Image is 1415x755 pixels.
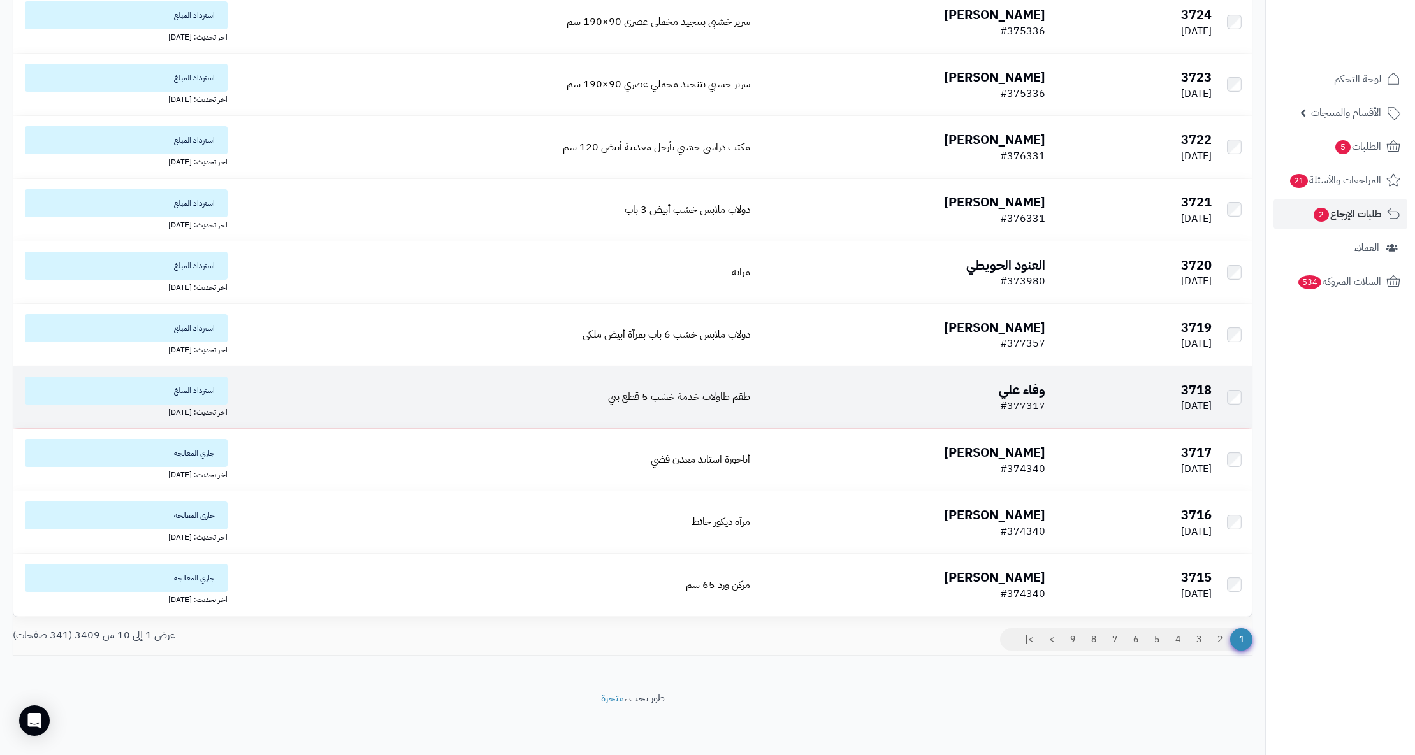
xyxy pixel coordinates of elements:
[25,501,228,529] span: جاري المعالجه
[1181,130,1212,149] b: 3722
[18,92,228,105] div: اخر تحديث: [DATE]
[1181,336,1212,351] span: [DATE]
[1000,461,1045,477] span: #374340
[1273,233,1407,263] a: العملاء
[944,5,1045,24] b: [PERSON_NAME]
[1181,5,1212,24] b: 3724
[1334,70,1381,88] span: لوحة التحكم
[1181,443,1212,462] b: 3717
[1335,140,1351,154] span: 5
[1083,628,1105,651] a: 8
[1125,628,1147,651] a: 6
[1181,273,1212,289] span: [DATE]
[1181,318,1212,337] b: 3719
[1000,336,1045,351] span: #377357
[18,467,228,480] div: اخر تحديث: [DATE]
[1000,398,1045,413] span: #377317
[1000,148,1045,164] span: #376331
[1181,568,1212,587] b: 3715
[651,452,750,467] span: أباجورة استاند معدن فضي
[1167,628,1189,651] a: 4
[944,318,1045,337] b: [PERSON_NAME]
[1181,461,1212,477] span: [DATE]
[1181,86,1212,101] span: [DATE]
[1289,171,1381,189] span: المراجعات والأسئلة
[25,1,228,29] span: استرداد المبلغ
[1181,505,1212,524] b: 3716
[1181,68,1212,87] b: 3723
[1181,211,1212,226] span: [DATE]
[1181,192,1212,212] b: 3721
[1181,586,1212,601] span: [DATE]
[732,264,750,280] a: مرايه
[1209,628,1231,651] a: 2
[25,126,228,154] span: استرداد المبلغ
[18,217,228,231] div: اخر تحديث: [DATE]
[567,76,750,92] a: سرير خشبي بتنجيد مخملي عصري 90×190 سم
[1273,199,1407,229] a: طلبات الإرجاع2
[1000,586,1045,601] span: #374340
[25,189,228,217] span: استرداد المبلغ
[25,314,228,342] span: استرداد المبلغ
[1181,24,1212,39] span: [DATE]
[25,252,228,280] span: استرداد المبلغ
[1181,380,1212,399] b: 3718
[567,14,750,29] span: سرير خشبي بتنجيد مخملي عصري 90×190 سم
[1000,211,1045,226] span: #376331
[1230,628,1252,651] span: 1
[25,64,228,92] span: استرداد المبلغ
[1000,273,1045,289] span: #373980
[18,592,228,605] div: اخر تحديث: [DATE]
[1297,273,1381,291] span: السلات المتروكة
[583,327,750,342] a: دولاب ملابس خشب 6 باب بمرآة أبيض ملكي
[1000,524,1045,539] span: #374340
[608,389,750,405] a: طقم طاولات خدمة خشب 5 قطع بني
[1000,24,1045,39] span: #375336
[18,154,228,168] div: اخر تحديث: [DATE]
[1334,138,1381,155] span: الطلبات
[1017,628,1041,651] a: >|
[1181,524,1212,539] span: [DATE]
[25,439,228,467] span: جاري المعالجه
[944,192,1045,212] b: [PERSON_NAME]
[1062,628,1084,651] a: 9
[18,529,228,543] div: اخر تحديث: [DATE]
[18,280,228,293] div: اخر تحديث: [DATE]
[692,514,750,529] a: مرآة ديكور حائط
[686,577,750,593] a: مركن ورد 65 سم
[999,380,1045,399] b: وفاء علي
[1181,148,1212,164] span: [DATE]
[944,130,1045,149] b: [PERSON_NAME]
[3,628,633,643] div: عرض 1 إلى 10 من 3409 (341 صفحات)
[1104,628,1126,651] a: 7
[1328,36,1403,62] img: logo-2.png
[944,505,1045,524] b: [PERSON_NAME]
[1181,255,1212,275] b: 3720
[18,405,228,418] div: اخر تحديث: [DATE]
[1273,131,1407,162] a: الطلبات5
[1290,174,1308,188] span: 21
[1311,104,1381,122] span: الأقسام والمنتجات
[944,443,1045,462] b: [PERSON_NAME]
[1000,86,1045,101] span: #375336
[563,140,750,155] a: مكتب دراسي خشبي بأرجل معدنية أبيض 120 سم
[1354,239,1379,257] span: العملاء
[1312,205,1381,223] span: طلبات الإرجاع
[1273,266,1407,297] a: السلات المتروكة534
[1273,165,1407,196] a: المراجعات والأسئلة21
[625,202,750,217] a: دولاب ملابس خشب أبيض 3 باب
[18,342,228,356] div: اخر تحديث: [DATE]
[18,29,228,43] div: اخر تحديث: [DATE]
[1298,275,1321,289] span: 534
[25,564,228,592] span: جاري المعالجه
[25,377,228,405] span: استرداد المبلغ
[944,68,1045,87] b: [PERSON_NAME]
